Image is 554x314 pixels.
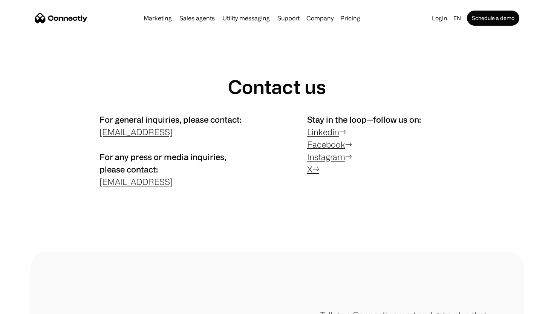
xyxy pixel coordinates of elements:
[99,152,226,174] span: For any press or media inquiries, please contact:
[15,301,45,311] ul: Language list
[307,140,345,149] a: Facebook
[307,115,421,124] span: Stay in the loop—follow us on:
[99,127,173,137] a: [EMAIL_ADDRESS]
[304,13,336,23] div: Company
[219,15,273,21] a: Utility messaging
[453,13,461,23] div: en
[467,11,519,26] a: Schedule a demo
[307,165,312,174] a: X
[141,15,175,21] a: Marketing
[228,75,326,98] h1: Contact us
[450,13,465,23] div: en
[306,13,334,23] div: Company
[312,165,319,174] a: →
[8,300,45,311] aside: Language selected: English
[99,115,242,124] span: For general inquiries, please contact:
[337,15,363,21] a: Pricing
[99,177,173,186] a: [EMAIL_ADDRESS]
[307,113,455,175] p: → → →
[307,127,339,137] a: Linkedin
[274,15,303,21] a: Support
[35,12,87,24] a: home
[307,152,345,162] a: Instagram
[176,15,218,21] a: Sales agents
[429,13,450,23] a: Login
